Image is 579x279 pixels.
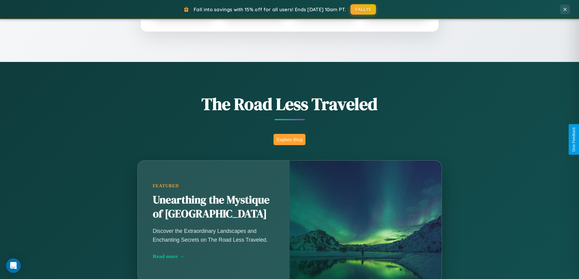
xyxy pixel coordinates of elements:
h1: The Road Less Traveled [107,92,472,116]
button: FALL15 [350,4,376,15]
div: Featured [153,183,274,189]
div: Give Feedback [572,127,576,152]
span: Fall into savings with 15% off for all users! Ends [DATE] 10am PT. [194,6,346,12]
h2: Unearthing the Mystique of [GEOGRAPHIC_DATA] [153,193,274,221]
div: Read more → [153,253,274,260]
div: Open Intercom Messenger [6,258,21,273]
button: Explore Blog [274,134,305,145]
p: Discover the Extraordinary Landscapes and Enchanting Secrets on The Road Less Traveled. [153,227,274,244]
